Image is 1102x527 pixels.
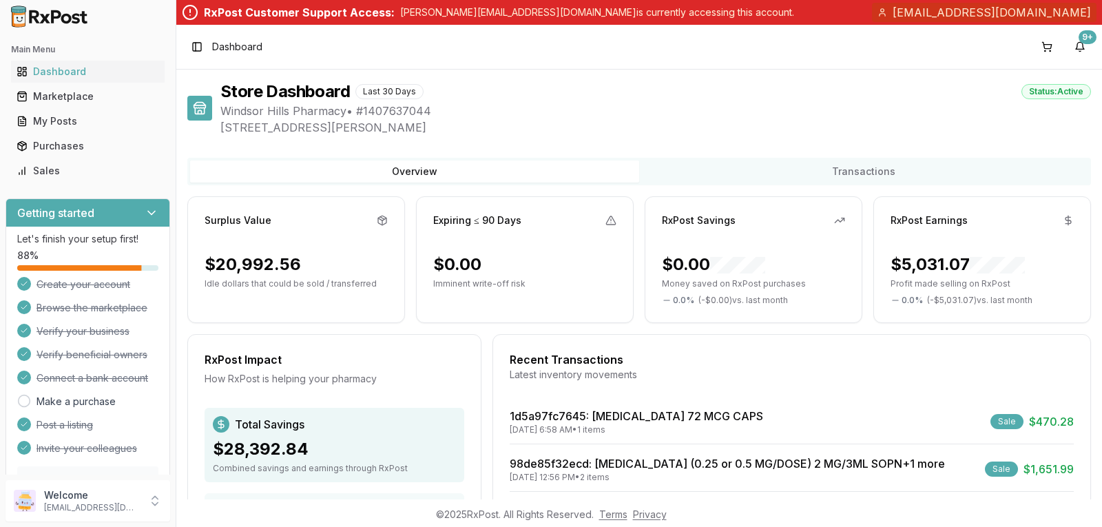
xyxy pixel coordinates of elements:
a: My Posts [11,109,165,134]
span: Total Savings [235,416,304,433]
div: Latest inventory movements [510,368,1074,382]
h1: Store Dashboard [220,81,350,103]
span: Verify your business [37,324,129,338]
div: Last 30 Days [355,84,424,99]
p: Money saved on RxPost purchases [662,278,845,289]
a: Dashboard [11,59,165,84]
div: $28,392.84 [213,438,456,460]
a: Terms [599,508,627,520]
p: Idle dollars that could be sold / transferred [205,278,388,289]
a: Marketplace [11,84,165,109]
nav: breadcrumb [212,40,262,54]
div: Sale [985,462,1018,477]
button: Marketplace [6,85,170,107]
div: Marketplace [17,90,159,103]
button: Purchases [6,135,170,157]
span: Browse the marketplace [37,301,147,315]
div: $0.00 [662,254,765,276]
img: User avatar [14,490,36,512]
div: Expiring ≤ 90 Days [433,214,521,227]
span: 0.0 % [902,295,923,306]
div: Combined savings and earnings through RxPost [213,463,456,474]
button: Sales [6,160,170,182]
span: Connect a bank account [37,371,148,385]
span: Invite your colleagues [37,442,137,455]
a: 1d5a97fc7645: [MEDICAL_DATA] 72 MCG CAPS [510,409,763,423]
p: [PERSON_NAME][EMAIL_ADDRESS][DOMAIN_NAME] is currently accessing this account. [400,6,794,19]
div: RxPost Impact [205,351,464,368]
div: $0.00 [433,254,481,276]
span: Post a listing [37,418,93,432]
span: $1,651.99 [1023,461,1074,477]
a: Purchases [11,134,165,158]
span: Dashboard [212,40,262,54]
div: My Posts [17,114,159,128]
button: 9+ [1069,36,1091,58]
p: Welcome [44,488,140,502]
a: Sales [11,158,165,183]
span: Verify beneficial owners [37,348,147,362]
div: RxPost Earnings [891,214,968,227]
div: Status: Active [1021,84,1091,99]
h2: Main Menu [11,44,165,55]
div: Sales [17,164,159,178]
div: [DATE] 6:58 AM • 1 items [510,424,763,435]
span: Create your account [37,278,130,291]
span: 0.0 % [673,295,694,306]
div: Recent Transactions [510,351,1074,368]
div: $20,992.56 [205,254,301,276]
img: RxPost Logo [6,6,94,28]
div: [DATE] 12:56 PM • 2 items [510,472,945,483]
div: Sale [990,414,1023,429]
div: RxPost Savings [662,214,736,227]
button: Transactions [639,161,1088,183]
h3: Getting started [17,205,94,221]
span: [EMAIL_ADDRESS][DOMAIN_NAME] [893,4,1091,21]
span: ( - $5,031.07 ) vs. last month [927,295,1032,306]
a: Make a purchase [37,395,116,409]
span: ( - $0.00 ) vs. last month [698,295,788,306]
div: How RxPost is helping your pharmacy [205,372,464,386]
span: Windsor Hills Pharmacy • # 1407637044 [220,103,1091,119]
div: 9+ [1079,30,1096,44]
button: My Posts [6,110,170,132]
p: Profit made selling on RxPost [891,278,1074,289]
span: 88 % [17,249,39,262]
button: Overview [190,161,639,183]
div: Surplus Value [205,214,271,227]
div: Purchases [17,139,159,153]
button: Dashboard [6,61,170,83]
a: Privacy [633,508,667,520]
div: RxPost Customer Support Access: [204,4,395,21]
span: [STREET_ADDRESS][PERSON_NAME] [220,119,1091,136]
div: Dashboard [17,65,159,79]
p: Imminent write-off risk [433,278,616,289]
p: Let's finish your setup first! [17,232,158,246]
a: 98de85f32ecd: [MEDICAL_DATA] (0.25 or 0.5 MG/DOSE) 2 MG/3ML SOPN+1 more [510,457,945,471]
span: $470.28 [1029,413,1074,430]
div: $5,031.07 [891,254,1025,276]
p: [EMAIL_ADDRESS][DOMAIN_NAME] [44,502,140,513]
